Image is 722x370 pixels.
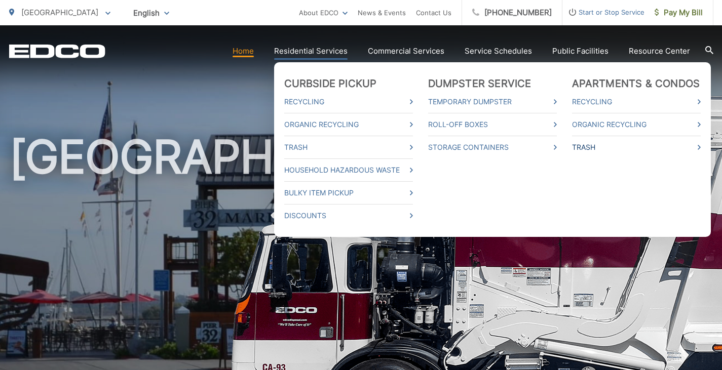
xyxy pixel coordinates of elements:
a: Commercial Services [368,45,444,57]
a: About EDCO [299,7,348,19]
a: Curbside Pickup [284,77,377,90]
a: Roll-Off Boxes [428,118,557,131]
a: Storage Containers [428,141,557,153]
a: Trash [284,141,413,153]
a: Recycling [572,96,701,108]
a: Service Schedules [465,45,532,57]
a: Organic Recycling [284,118,413,131]
span: [GEOGRAPHIC_DATA] [21,8,98,17]
a: News & Events [358,7,406,19]
a: Apartments & Condos [572,77,700,90]
span: English [126,4,177,22]
a: Home [233,45,254,57]
a: Public Facilities [552,45,609,57]
span: Pay My Bill [655,7,703,19]
a: Dumpster Service [428,77,531,90]
a: Temporary Dumpster [428,96,557,108]
a: Organic Recycling [572,118,701,131]
a: Discounts [284,210,413,222]
a: Trash [572,141,701,153]
a: Household Hazardous Waste [284,164,413,176]
a: EDCD logo. Return to the homepage. [9,44,105,58]
a: Recycling [284,96,413,108]
a: Contact Us [416,7,451,19]
a: Resource Center [629,45,690,57]
a: Bulky Item Pickup [284,187,413,199]
a: Residential Services [274,45,348,57]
